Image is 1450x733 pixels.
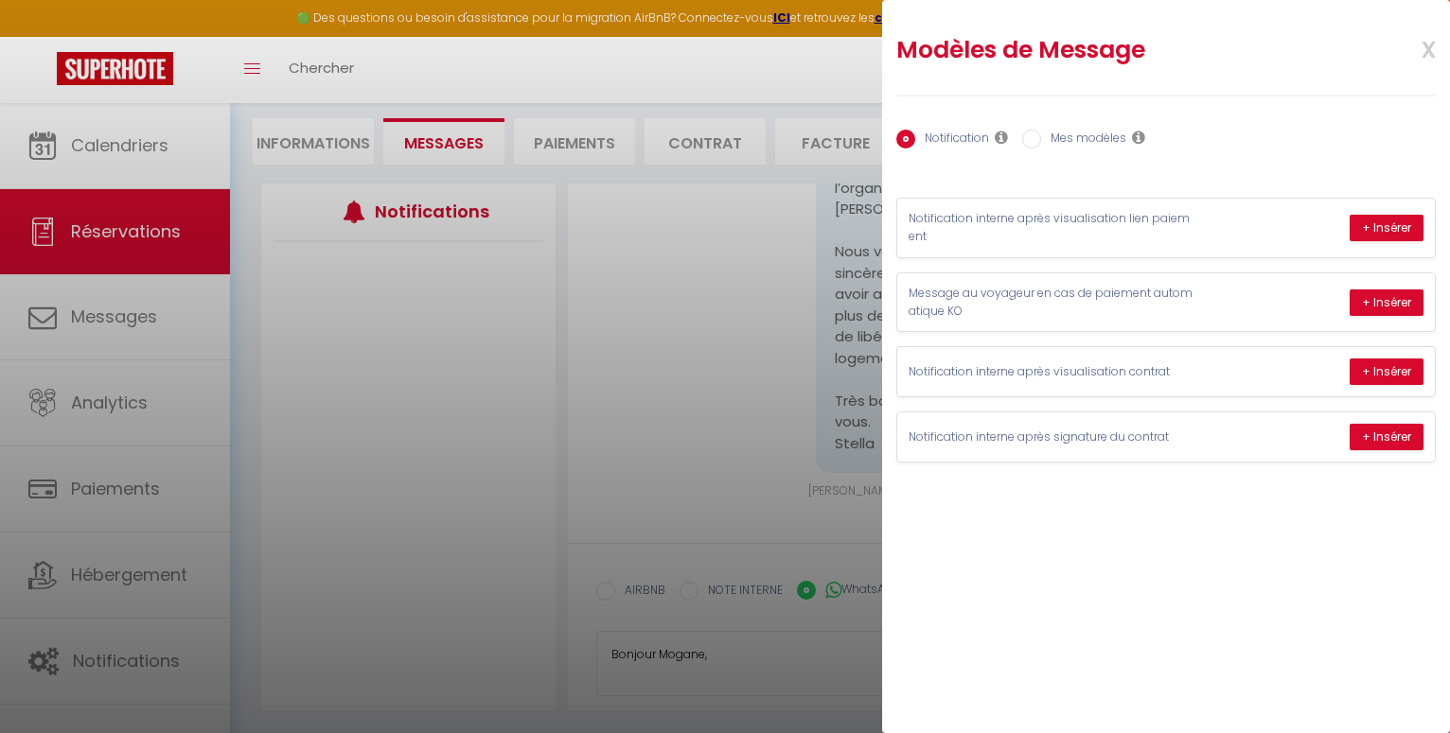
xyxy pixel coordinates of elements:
label: Notification [915,130,989,150]
button: + Insérer [1350,358,1423,385]
button: + Insérer [1350,289,1423,316]
i: Les modèles généraux sont visibles par vous et votre équipe [1132,130,1145,145]
p: Notification interne après visualisation contrat [909,363,1193,381]
span: x [1376,26,1436,70]
label: Mes modèles [1041,130,1126,150]
p: Message au voyageur en cas de paiement automatique KO [909,285,1193,321]
p: Notification interne après signature du contrat [909,428,1193,446]
button: Ouvrir le widget de chat LiveChat [15,8,72,64]
h2: Modèles de Message [896,35,1337,65]
button: + Insérer [1350,424,1423,450]
i: Les notifications sont visibles par toi et ton équipe [995,130,1008,145]
button: + Insérer [1350,215,1423,241]
p: Notification interne après visualisation lien paiement [909,210,1193,246]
